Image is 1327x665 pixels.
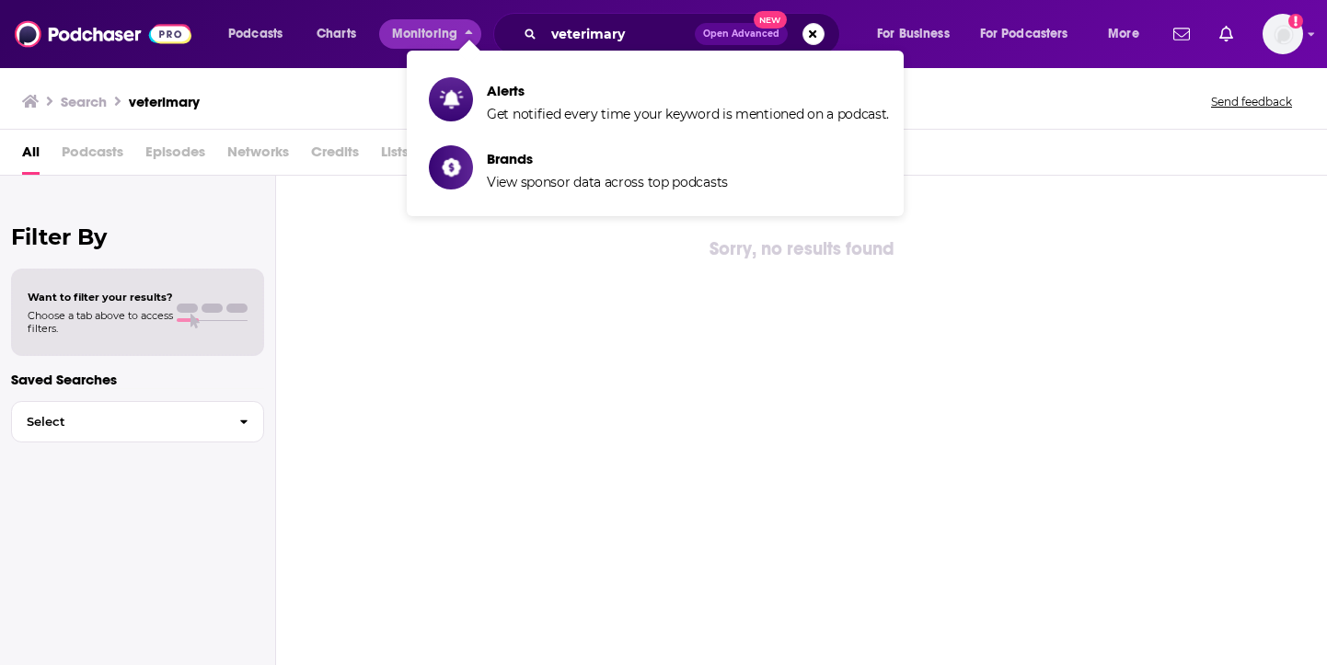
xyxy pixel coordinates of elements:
a: All [22,137,40,175]
span: Podcasts [228,21,283,47]
span: Choose a tab above to access filters. [28,309,173,335]
h2: Filter By [11,224,264,250]
button: close menu [379,19,481,49]
span: View sponsor data across top podcasts [487,174,728,190]
span: For Podcasters [980,21,1068,47]
a: Show notifications dropdown [1212,18,1240,50]
span: Networks [227,137,289,175]
span: Logged in as SolComms [1263,14,1303,54]
span: Open Advanced [703,29,779,39]
span: Select [12,416,225,428]
span: Want to filter your results? [28,291,173,304]
span: Charts [317,21,356,47]
span: Lists [381,137,409,175]
button: open menu [215,19,306,49]
span: For Business [877,21,950,47]
span: More [1108,21,1139,47]
input: Search podcasts, credits, & more... [544,19,695,49]
img: User Profile [1263,14,1303,54]
div: Search podcasts, credits, & more... [511,13,858,55]
span: Monitoring [392,21,457,47]
h3: veterimary [129,93,200,110]
button: open menu [968,19,1095,49]
span: Get notified every time your keyword is mentioned on a podcast. [487,106,889,122]
span: New [754,11,787,29]
button: Open AdvancedNew [695,23,788,45]
button: open menu [864,19,973,49]
a: Show notifications dropdown [1166,18,1197,50]
span: Brands [487,150,728,167]
span: Episodes [145,137,205,175]
span: Credits [311,137,359,175]
button: open menu [1095,19,1162,49]
span: Podcasts [62,137,123,175]
svg: Add a profile image [1288,14,1303,29]
button: Send feedback [1206,94,1298,109]
div: Sorry, no results found [276,235,1327,264]
p: Saved Searches [11,371,264,388]
button: Show profile menu [1263,14,1303,54]
span: Alerts [487,82,889,99]
a: Charts [305,19,367,49]
h3: Search [61,93,107,110]
button: Select [11,401,264,442]
img: Podchaser - Follow, Share and Rate Podcasts [15,17,191,52]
